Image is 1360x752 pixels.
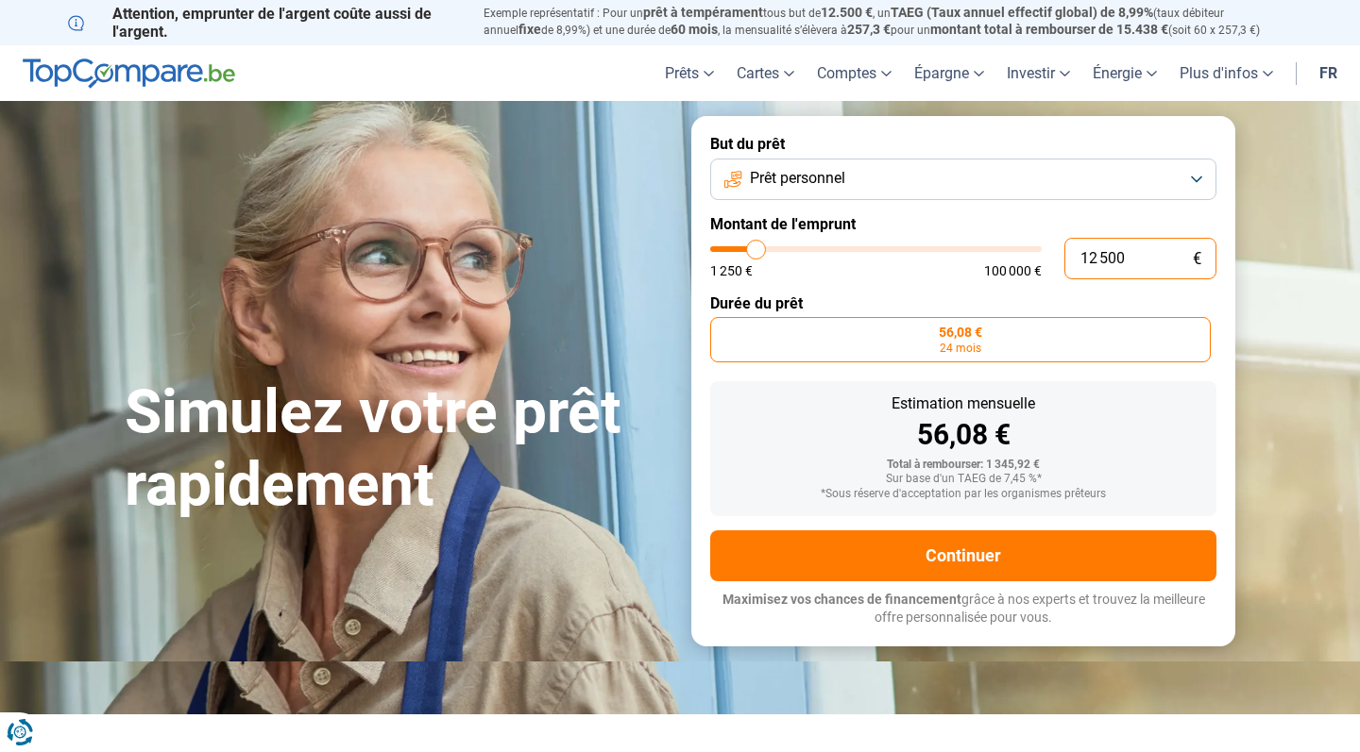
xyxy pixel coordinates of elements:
a: Cartes [725,45,806,101]
a: Épargne [903,45,995,101]
span: Prêt personnel [750,168,845,189]
span: TAEG (Taux annuel effectif global) de 8,99% [891,5,1153,20]
img: TopCompare [23,58,235,89]
span: prêt à tempérament [643,5,763,20]
div: *Sous réserve d'acceptation par les organismes prêteurs [725,488,1201,501]
a: fr [1308,45,1349,101]
span: Maximisez vos chances de financement [722,592,961,607]
span: 24 mois [940,343,981,354]
a: Investir [995,45,1081,101]
div: Estimation mensuelle [725,396,1201,411]
label: Durée du prêt [710,294,1216,312]
span: 1 250 € [710,264,753,277]
span: 100 000 € [984,264,1042,277]
button: Prêt personnel [710,159,1216,200]
p: grâce à nos experts et trouvez la meilleure offre personnalisée pour vous. [710,591,1216,627]
label: But du prêt [710,135,1216,153]
span: 12.500 € [821,5,873,20]
button: Continuer [710,530,1216,581]
p: Attention, emprunter de l'argent coûte aussi de l'argent. [68,5,461,41]
div: Sur base d'un TAEG de 7,45 %* [725,473,1201,486]
label: Montant de l'emprunt [710,215,1216,233]
h1: Simulez votre prêt rapidement [125,376,669,522]
span: fixe [518,22,541,37]
span: 56,08 € [939,326,982,339]
span: 60 mois [671,22,718,37]
p: Exemple représentatif : Pour un tous but de , un (taux débiteur annuel de 8,99%) et une durée de ... [484,5,1292,39]
span: 257,3 € [847,22,891,37]
a: Plus d'infos [1168,45,1284,101]
a: Comptes [806,45,903,101]
span: € [1193,251,1201,267]
span: montant total à rembourser de 15.438 € [930,22,1168,37]
a: Prêts [654,45,725,101]
div: Total à rembourser: 1 345,92 € [725,459,1201,472]
a: Énergie [1081,45,1168,101]
div: 56,08 € [725,421,1201,449]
